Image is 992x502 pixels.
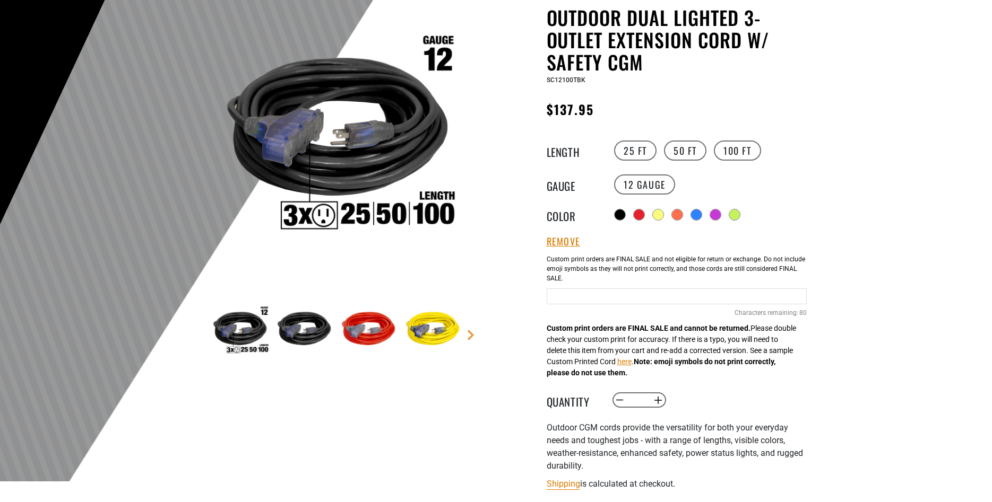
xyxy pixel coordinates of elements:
span: $137.95 [547,100,594,119]
a: Shipping [547,479,580,489]
button: Remove [547,236,581,248]
img: neon yellow [402,300,463,362]
button: here [617,356,632,367]
span: Characters remaining: [735,309,798,316]
legend: Length [547,144,600,157]
label: Quantity [547,393,600,407]
label: 100 FT [714,140,761,161]
legend: Color [547,208,600,222]
span: SC12100TBK [547,76,585,84]
h1: Outdoor Dual Lighted 3-Outlet Extension Cord w/ Safety CGM [547,6,807,73]
img: black [273,300,335,362]
strong: Note: emoji symbols do not print correctly, please do not use them. [547,357,775,377]
a: Next [465,330,476,340]
label: 12 Gauge [614,174,675,195]
div: is calculated at checkout. [547,477,807,491]
span: 80 [799,308,807,318]
label: 25 FT [614,140,657,161]
span: Outdoor CGM cords provide the versatility for both your everyday needs and toughest jobs - with a... [547,422,803,471]
label: 50 FT [664,140,706,161]
legend: Gauge [547,178,600,191]
img: red [338,300,399,362]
